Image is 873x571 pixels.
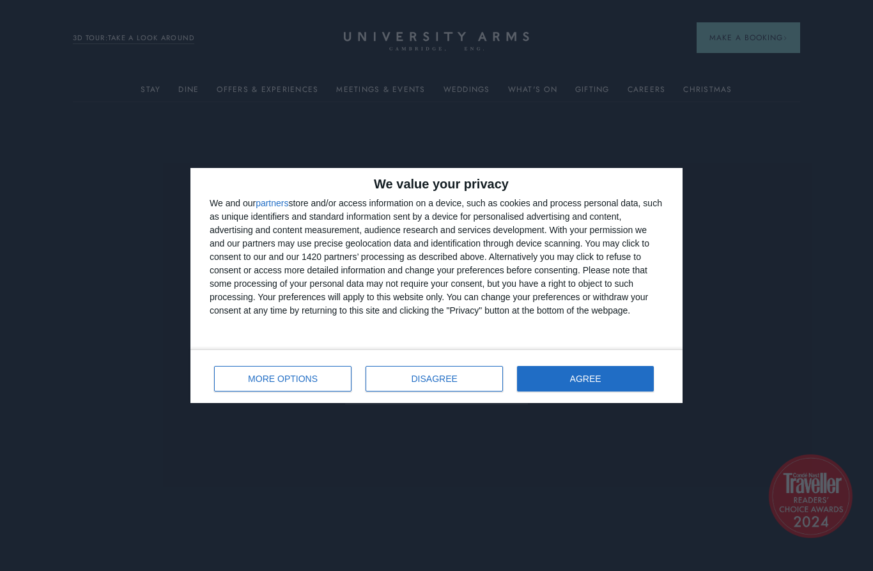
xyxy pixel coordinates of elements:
span: DISAGREE [412,374,458,383]
span: MORE OPTIONS [248,374,318,383]
h2: We value your privacy [210,178,663,190]
div: qc-cmp2-ui [190,168,683,403]
div: We and our store and/or access information on a device, such as cookies and process personal data... [210,197,663,317]
span: AGREE [570,374,601,383]
button: partners [256,199,288,208]
button: AGREE [517,366,654,392]
button: DISAGREE [366,366,503,392]
button: MORE OPTIONS [214,366,352,392]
